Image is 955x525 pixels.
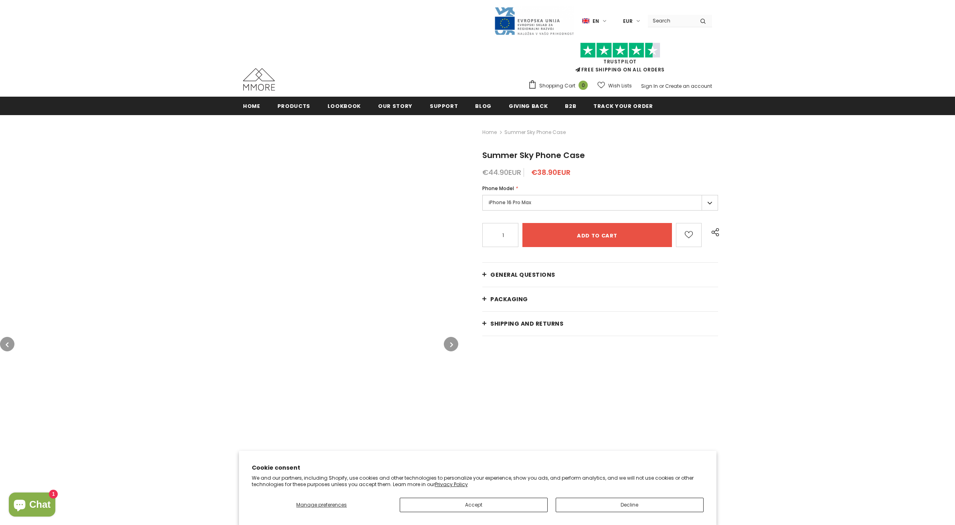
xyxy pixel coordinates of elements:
[482,128,497,137] a: Home
[482,150,585,161] span: Summer Sky Phone Case
[482,263,718,287] a: General Questions
[435,481,468,488] a: Privacy Policy
[528,46,712,73] span: FREE SHIPPING ON ALL ORDERS
[252,475,704,487] p: We and our partners, including Shopify, use cookies and other technologies to personalize your ex...
[475,102,492,110] span: Blog
[565,97,576,115] a: B2B
[490,271,555,279] span: General Questions
[509,102,548,110] span: Giving back
[528,80,592,92] a: Shopping Cart 0
[400,498,548,512] button: Accept
[641,83,658,89] a: Sign In
[593,102,653,110] span: Track your order
[597,79,632,93] a: Wish Lists
[659,83,664,89] span: or
[243,102,260,110] span: Home
[490,295,528,303] span: PACKAGING
[556,498,704,512] button: Decline
[509,97,548,115] a: Giving back
[565,102,576,110] span: B2B
[328,97,361,115] a: Lookbook
[482,312,718,336] a: Shipping and returns
[608,82,632,90] span: Wish Lists
[482,185,514,192] span: Phone Model
[482,167,521,177] span: €44.90EUR
[482,195,718,211] label: iPhone 16 Pro Max
[252,464,704,472] h2: Cookie consent
[504,128,566,137] span: Summer Sky Phone Case
[494,17,574,24] a: Javni Razpis
[475,97,492,115] a: Blog
[593,17,599,25] span: en
[252,498,392,512] button: Manage preferences
[6,493,58,519] inbox-online-store-chat: Shopify online store chat
[494,6,574,36] img: Javni Razpis
[296,501,347,508] span: Manage preferences
[665,83,712,89] a: Create an account
[531,167,571,177] span: €38.90EUR
[277,97,310,115] a: Products
[243,97,260,115] a: Home
[603,58,637,65] a: Trustpilot
[378,97,413,115] a: Our Story
[243,68,275,91] img: MMORE Cases
[430,102,458,110] span: support
[580,43,660,58] img: Trust Pilot Stars
[648,15,694,26] input: Search Site
[623,17,633,25] span: EUR
[579,81,588,90] span: 0
[490,320,563,328] span: Shipping and returns
[378,102,413,110] span: Our Story
[539,82,575,90] span: Shopping Cart
[522,223,672,247] input: Add to cart
[482,287,718,311] a: PACKAGING
[582,18,589,24] img: i-lang-1.png
[277,102,310,110] span: Products
[593,97,653,115] a: Track your order
[328,102,361,110] span: Lookbook
[430,97,458,115] a: support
